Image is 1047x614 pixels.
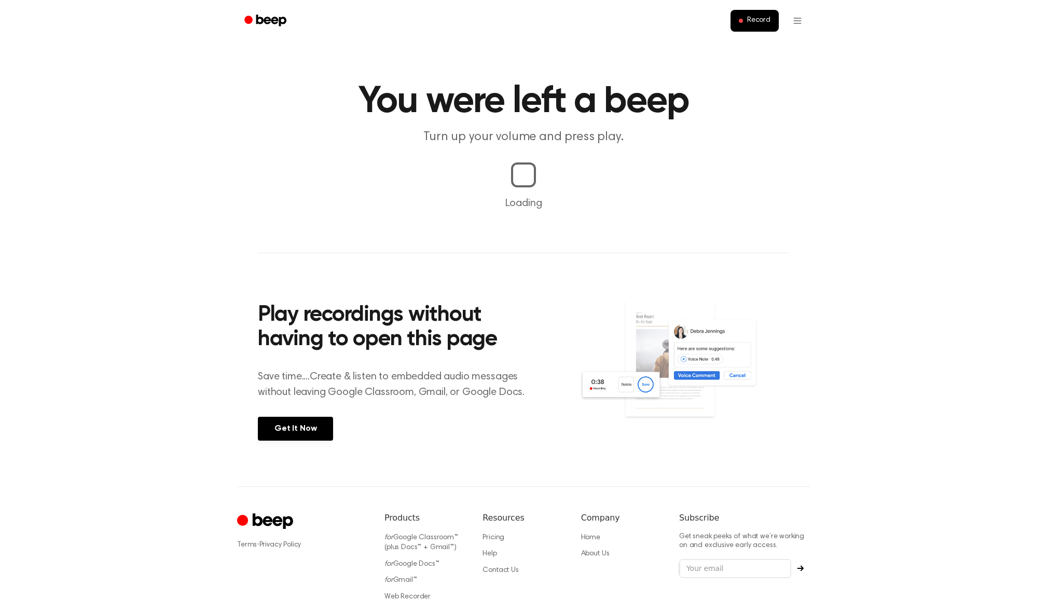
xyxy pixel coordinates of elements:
button: Record [731,10,779,32]
h1: You were left a beep [258,83,789,120]
i: for [384,534,393,541]
h6: Resources [483,512,564,524]
a: Privacy Policy [259,541,301,549]
h6: Products [384,512,466,524]
a: forGoogle Docs™ [384,561,439,568]
h6: Company [581,512,663,524]
img: Voice Comments on Docs and Recording Widget [579,300,789,440]
a: Home [581,534,600,541]
a: forGoogle Classroom™ (plus Docs™ + Gmail™) [384,534,458,552]
a: Contact Us [483,567,518,574]
span: Record [747,16,770,25]
button: Open menu [785,8,810,33]
h6: Subscribe [679,512,810,524]
a: Beep [237,11,296,31]
p: Loading [12,196,1035,211]
a: Pricing [483,534,504,541]
p: Save time....Create & listen to embedded audio messages without leaving Google Classroom, Gmail, ... [258,369,538,400]
input: Your email [679,559,791,579]
i: for [384,561,393,568]
i: for [384,577,393,584]
div: · [237,540,368,550]
a: Web Recorder [384,593,431,601]
a: Help [483,550,497,557]
p: Get sneak peeks of what we’re working on and exclusive early access. [679,533,810,551]
a: About Us [581,550,610,557]
h2: Play recordings without having to open this page [258,303,538,352]
a: Terms [237,541,257,549]
p: Turn up your volume and press play. [324,129,723,146]
a: Get It Now [258,417,333,441]
a: forGmail™ [384,577,417,584]
button: Subscribe [791,565,810,571]
a: Cruip [237,512,296,532]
